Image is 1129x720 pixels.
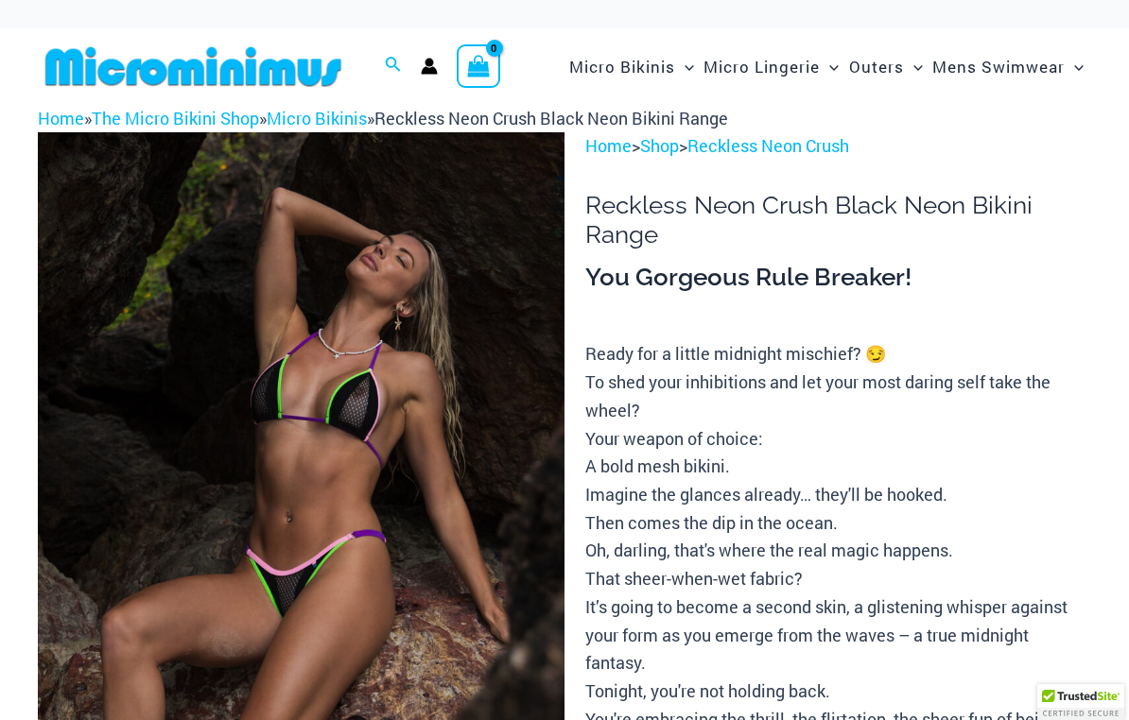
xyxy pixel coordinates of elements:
a: Search icon link [385,54,402,78]
h1: Reckless Neon Crush Black Neon Bikini Range [585,191,1091,249]
span: Menu Toggle [820,43,839,91]
a: Reckless Neon Crush [687,134,849,157]
p: > > [585,132,1091,161]
span: Mens Swimwear [932,43,1065,91]
a: Micro BikinisMenu ToggleMenu Toggle [564,38,699,95]
span: Menu Toggle [675,43,694,91]
a: The Micro Bikini Shop [92,107,259,129]
span: » » » [38,107,728,129]
span: Micro Bikinis [569,43,675,91]
a: Micro Bikinis [267,107,367,129]
div: TrustedSite Certified [1037,684,1124,720]
a: View Shopping Cart, empty [457,44,500,88]
h3: You Gorgeous Rule Breaker! [585,262,1091,294]
a: Mens SwimwearMenu ToggleMenu Toggle [928,38,1088,95]
span: Menu Toggle [1065,43,1084,91]
span: Menu Toggle [904,43,923,91]
nav: Site Navigation [562,35,1091,98]
span: Outers [849,43,904,91]
a: Home [585,134,632,157]
a: Micro LingerieMenu ToggleMenu Toggle [699,38,843,95]
a: OutersMenu ToggleMenu Toggle [844,38,928,95]
a: Shop [640,134,679,157]
a: Account icon link [421,58,438,75]
span: Reckless Neon Crush Black Neon Bikini Range [374,107,728,129]
span: Micro Lingerie [703,43,820,91]
img: MM SHOP LOGO FLAT [38,45,349,88]
a: Home [38,107,84,129]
